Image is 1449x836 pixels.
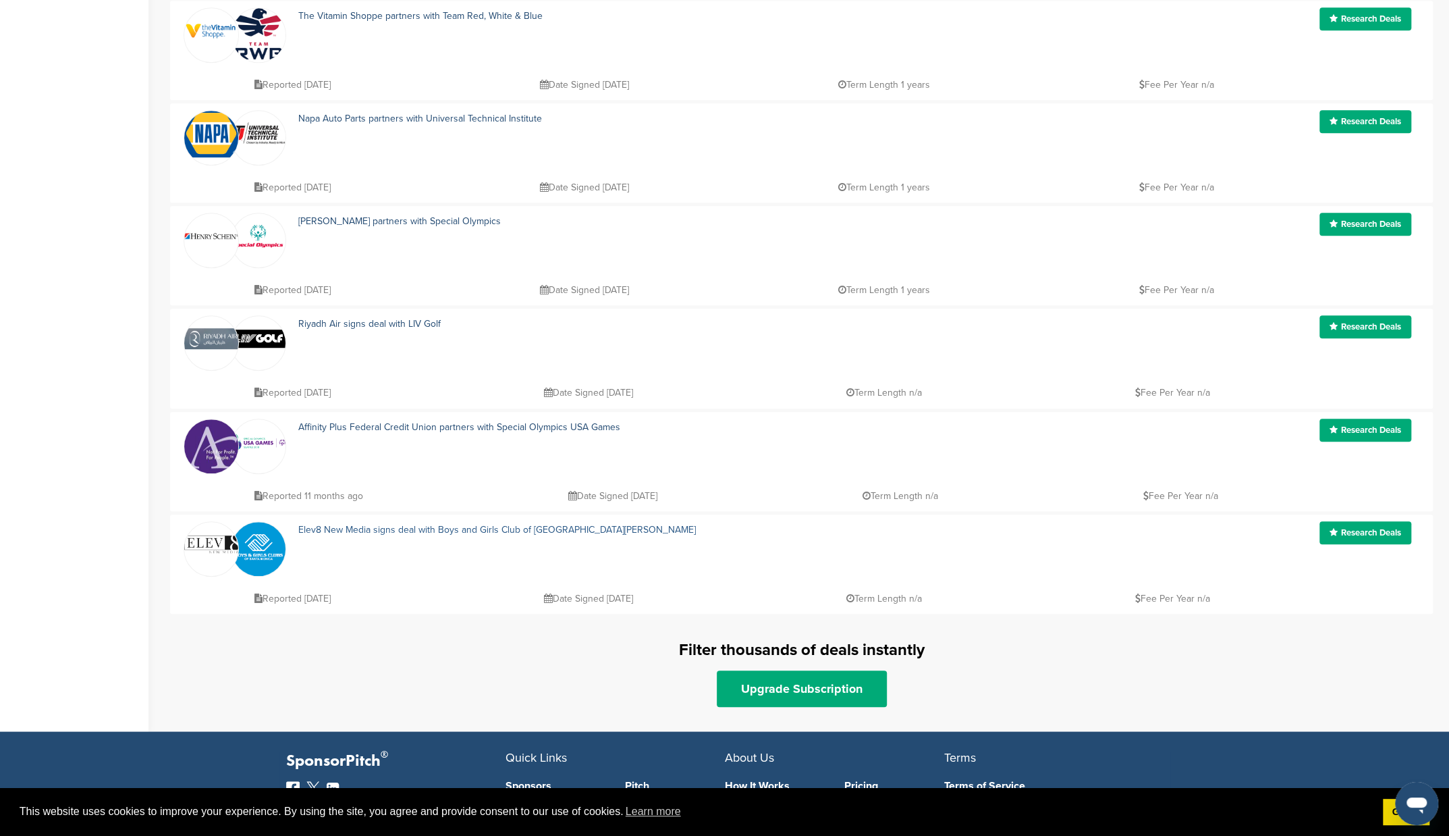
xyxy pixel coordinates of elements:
[625,781,725,791] a: Pitch
[1319,213,1411,236] a: Research Deals
[1319,7,1411,30] a: Research Deals
[254,76,331,93] p: Reported [DATE]
[298,318,441,330] a: Riyadh Air signs deal with LIV Golf
[838,282,930,298] p: Term Length 1 years
[231,8,285,69] img: Rwb
[846,590,922,607] p: Term Length n/a
[306,781,320,795] img: Twitter
[1383,799,1429,826] a: dismiss cookie message
[298,113,542,124] a: Napa Auto Parts partners with Universal Technical Institute
[1139,179,1213,196] p: Fee Per Year n/a
[231,223,285,249] img: Data?1415811736
[717,671,887,707] a: Upgrade Subscription
[505,781,605,791] a: Sponsors
[254,282,331,298] p: Reported [DATE]
[184,22,238,38] img: Data
[231,434,285,450] img: Static1.squarespace
[863,488,938,504] p: Term Length n/a
[725,750,774,765] span: About Us
[505,750,567,765] span: Quick Links
[184,535,238,553] img: Elev8 logo final october 2022 1
[846,384,922,401] p: Term Length n/a
[838,76,930,93] p: Term Length 1 years
[184,328,238,350] img: Riyadh
[286,752,505,771] p: SponsorPitch
[944,781,1143,791] a: Terms of Service
[254,179,331,196] p: Reported [DATE]
[1139,76,1213,93] p: Fee Per Year n/a
[544,384,633,401] p: Date Signed [DATE]
[725,781,825,791] a: How It Works
[540,179,629,196] p: Date Signed [DATE]
[298,524,696,535] a: Elev8 New Media signs deal with Boys and Girls Club of [GEOGRAPHIC_DATA][PERSON_NAME]
[1139,282,1213,298] p: Fee Per Year n/a
[540,76,629,93] p: Date Signed [DATE]
[1319,419,1411,442] a: Research Deals
[254,590,331,607] p: Reported [DATE]
[298,10,543,22] a: The Vitamin Shoppe partners with Team Red, White & Blue
[231,330,285,347] img: Liv
[20,802,1372,822] span: This website uses cookies to improve your experience. By using the site, you agree and provide co...
[184,111,238,157] img: Data
[624,802,683,822] a: learn more about cookies
[381,746,388,763] span: ®
[170,638,1433,662] h1: Filter thousands of deals instantly
[298,215,501,227] a: [PERSON_NAME] partners with Special Olympics
[844,781,944,791] a: Pricing
[298,421,620,433] a: Affinity Plus Federal Credit Union partners with Special Olympics USA Games
[1395,782,1438,825] iframe: Button to launch messaging window
[286,781,300,795] img: Facebook
[1134,384,1209,401] p: Fee Per Year n/a
[838,179,930,196] p: Term Length 1 years
[254,384,331,401] p: Reported [DATE]
[1134,590,1209,607] p: Fee Per Year n/a
[1319,521,1411,544] a: Research Deals
[544,590,633,607] p: Date Signed [DATE]
[254,488,363,504] p: Reported 11 months ago
[1319,315,1411,338] a: Research Deals
[184,233,238,238] img: Henry schein.svg
[184,419,238,473] img: 1471287 706548136023644 1983007923 n
[231,522,285,576] img: Images (10)
[944,750,976,765] span: Terms
[568,488,657,504] p: Date Signed [DATE]
[231,122,285,144] img: 220px universal technical institute logo
[540,282,629,298] p: Date Signed [DATE]
[1143,488,1218,504] p: Fee Per Year n/a
[1319,110,1411,133] a: Research Deals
